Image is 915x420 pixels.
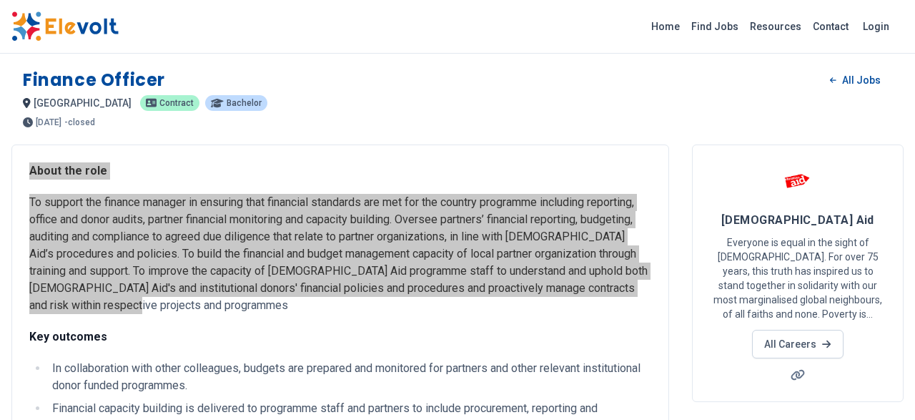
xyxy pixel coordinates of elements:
[744,15,807,38] a: Resources
[29,194,651,314] p: To support the finance manager in ensuring that financial standards are met for the country progr...
[23,69,165,92] h1: Finance Officer
[29,330,107,343] strong: Key outcomes
[721,213,874,227] span: [DEMOGRAPHIC_DATA] Aid
[646,15,686,38] a: Home
[11,11,119,41] img: Elevolt
[818,69,892,91] a: All Jobs
[752,330,843,358] a: All Careers
[807,15,854,38] a: Contact
[854,12,898,41] a: Login
[29,164,107,177] strong: About the role
[227,99,262,107] span: Bachelor
[710,235,886,321] p: Everyone is equal in the sight of [DEMOGRAPHIC_DATA]. For over 75 years, this truth has inspired ...
[686,15,744,38] a: Find Jobs
[64,118,95,127] p: - closed
[36,118,61,127] span: [DATE]
[159,99,194,107] span: Contract
[34,97,132,109] span: [GEOGRAPHIC_DATA]
[844,351,915,420] iframe: Chat Widget
[780,162,816,198] img: Christian Aid
[48,360,651,394] li: In collaboration with other colleagues, budgets are prepared and monitored for partners and other...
